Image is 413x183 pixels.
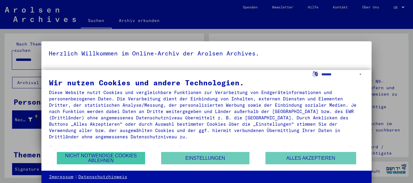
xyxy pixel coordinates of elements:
[321,70,364,79] select: Sprache auswählen
[312,71,318,77] label: Sprache auswählen
[265,152,356,164] button: Alles akzeptieren
[49,89,364,140] div: Diese Website nutzt Cookies und vergleichbare Funktionen zur Verarbeitung von Endgeräteinformatio...
[49,49,365,58] h5: Herzlich Willkommen im Online-Archiv der Arolsen Archives.
[65,69,117,74] a: Nutzungsbedingungen
[49,174,73,180] a: Impressum
[49,68,365,81] p: Unsere wurden durch den Internationalen Ausschuss als oberstes Leitungsgremium der Arolsen Archiv...
[57,152,145,164] button: Nicht notwendige Cookies ablehnen
[49,79,364,86] div: Wir nutzen Cookies und andere Technologien.
[78,174,127,180] a: Datenschutzhinweis
[161,152,249,164] button: Einstellungen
